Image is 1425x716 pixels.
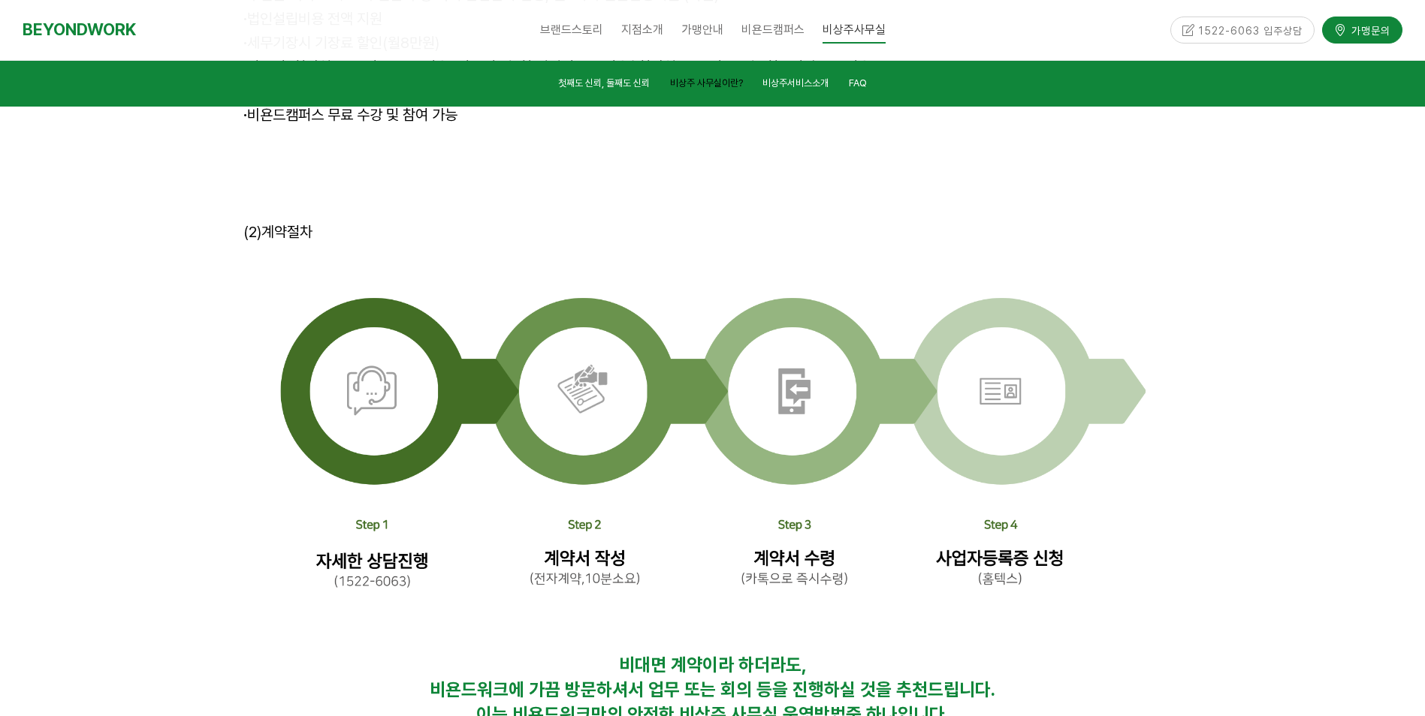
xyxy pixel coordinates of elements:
[531,11,612,49] a: 브랜드스토리
[1347,21,1390,36] span: 가맹문의
[558,75,650,95] a: 첫째도 신뢰, 둘째도 신뢰
[243,106,247,124] strong: ·
[612,11,672,49] a: 지점소개
[23,16,136,44] a: BEYONDWORK
[672,11,732,49] a: 가맹안내
[540,23,603,37] span: 브랜드스토리
[849,75,867,95] a: FAQ
[849,77,867,89] span: FAQ
[1322,15,1402,41] a: 가맹문의
[732,11,814,49] a: 비욘드캠퍼스
[670,77,743,89] span: 비상주 사무실이란?
[814,11,895,49] a: 비상주사무실
[619,654,807,675] strong: 비대면 계약이라 하더라도,
[280,268,1146,628] img: 8a6efcb04e32c.png
[558,77,650,89] span: 첫째도 신뢰, 둘째도 신뢰
[762,75,829,95] a: 비상주서비스소개
[681,23,723,37] span: 가맹안내
[430,678,995,700] span: 비욘드워크에 가끔 방문하셔서 업무 또는 회의 등을 진행하실 것을 추천드립니다.
[823,17,886,44] span: 비상주사무실
[243,223,312,241] span: (2)계약절차
[741,23,805,37] span: 비욘드캠퍼스
[621,23,663,37] span: 지점소개
[670,75,743,95] a: 비상주 사무실이란?
[243,106,457,124] span: 비욘드캠퍼스 무료 수강 및 참여 가능
[762,77,829,89] span: 비상주서비스소개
